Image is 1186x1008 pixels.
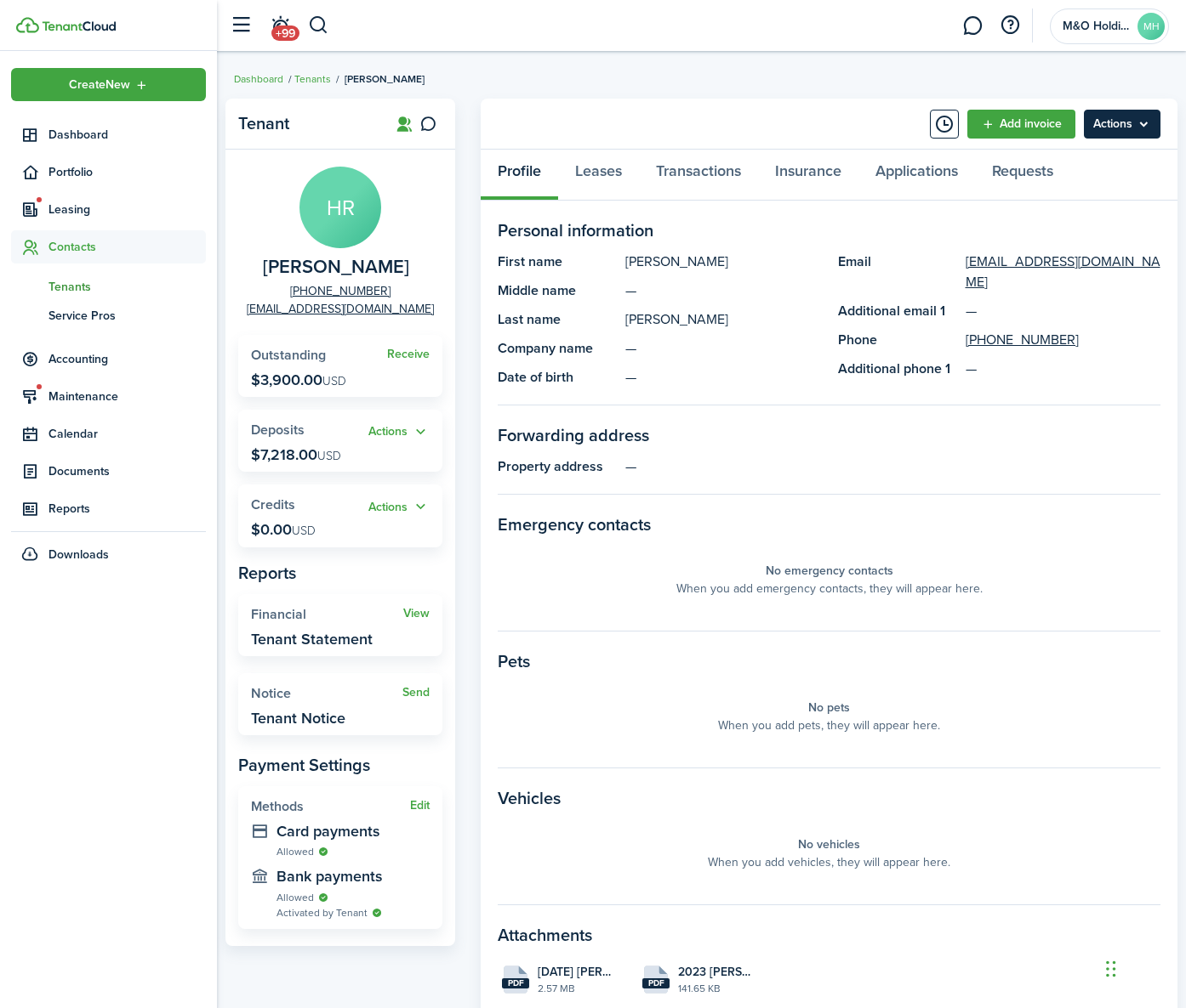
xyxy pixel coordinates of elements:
panel-main-title: Email [838,252,957,292]
avatar-text: MH [1138,13,1165,40]
img: TenantCloud [16,17,39,33]
a: Transactions [639,150,758,201]
span: Contacts [48,238,206,256]
panel-main-description: [PERSON_NAME] [625,252,821,272]
span: Accounting [48,350,206,368]
widget-stats-description: Tenant Statement [251,631,373,648]
panel-main-title: Date of birth [498,367,617,388]
a: Add invoice [967,110,1075,139]
span: Maintenance [48,388,206,405]
widget-stats-description: Tenant Notice [251,710,345,727]
panel-main-title: Company name [498,338,617,359]
menu-btn: Actions [1084,110,1160,139]
a: View [403,607,430,620]
span: Downloads [48,546,109,563]
a: Messaging [956,4,989,48]
panel-main-placeholder-description: When you add pets, they will appear here. [718,716,940,734]
a: Receive [387,348,430,361]
a: Requests [975,150,1070,201]
a: [EMAIL_ADDRESS][DOMAIN_NAME] [966,252,1161,292]
span: Activated by Tenant [277,905,368,920]
panel-main-title: Tenant [238,114,374,133]
panel-main-section-title: Vehicles [498,785,1160,811]
panel-main-section-title: Personal information [498,218,1160,243]
panel-main-section-title: Attachments [498,922,1160,948]
span: Create New [69,79,130,91]
button: Open sidebar [225,9,257,42]
panel-main-subtitle: Payment Settings [238,752,442,778]
panel-main-description: [PERSON_NAME] [625,309,821,330]
file-extension: pdf [502,978,529,988]
span: Credits [251,495,295,514]
widget-stats-description: Bank payments [277,868,430,885]
p: $3,900.00 [251,371,346,388]
widget-stats-title: Methods [251,799,410,814]
span: [DATE] [PERSON_NAME] Executed Lease Agreement.pdf [538,963,617,981]
button: Open resource center [995,11,1024,40]
panel-main-section-title: Forwarding address [498,422,1160,448]
span: Tenants [48,278,206,296]
span: USD [322,372,346,390]
widget-stats-title: Financial [251,607,403,622]
span: Outstanding [251,345,326,365]
span: Documents [48,462,206,480]
span: Hugo Rodolfo [263,257,409,278]
panel-main-placeholder-description: When you add vehicles, they will appear here. [708,853,950,871]
a: Send [402,686,430,699]
span: USD [317,447,341,465]
panel-main-description: — [625,338,821,359]
button: Open menu [1084,110,1160,139]
panel-main-title: Phone [838,330,957,350]
a: Tenants [11,272,206,301]
button: Actions [368,422,430,442]
file-icon: File [642,966,670,994]
file-extension: pdf [642,978,670,988]
span: USD [292,522,316,540]
button: Actions [368,497,430,517]
a: Dashboard [234,71,283,87]
p: $7,218.00 [251,446,341,463]
button: Open menu [368,497,430,517]
span: M&O Holdings, LLC [1063,20,1131,32]
file-size: 2.57 MB [538,981,617,996]
button: Open menu [368,422,430,442]
a: Dashboard [11,118,206,151]
a: Service Pros [11,301,206,330]
panel-main-title: Property address [498,456,617,477]
panel-main-title: First name [498,252,617,272]
panel-main-placeholder-description: When you add emergency contacts, they will appear here. [676,580,983,597]
a: Insurance [758,150,858,201]
a: [PHONE_NUMBER] [290,282,391,300]
a: Leases [558,150,639,201]
span: [PERSON_NAME] [345,71,425,87]
panel-main-title: Middle name [498,280,617,301]
iframe: Chat Widget [1101,926,1186,1008]
div: Drag [1106,943,1116,994]
avatar-text: HR [299,167,381,248]
span: Leasing [48,201,206,218]
button: Edit [410,799,430,813]
span: Portfolio [48,163,206,181]
panel-main-description: — [625,367,821,388]
panel-main-section-title: Emergency contacts [498,512,1160,537]
button: Search [308,11,329,40]
span: +99 [271,25,299,41]
span: Allowed [277,844,314,859]
widget-stats-description: Card payments [277,823,430,840]
span: Service Pros [48,307,206,325]
img: TenantCloud [42,21,116,31]
span: Allowed [277,890,314,905]
panel-main-description: — [625,280,821,301]
panel-main-placeholder-title: No vehicles [798,835,860,853]
span: Reports [48,500,206,518]
span: Calendar [48,425,206,443]
a: Reports [11,492,206,525]
span: Deposits [251,420,305,439]
panel-main-description: — [625,456,1160,477]
panel-main-placeholder-title: No emergency contacts [766,562,893,580]
panel-main-title: Additional email 1 [838,301,957,321]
